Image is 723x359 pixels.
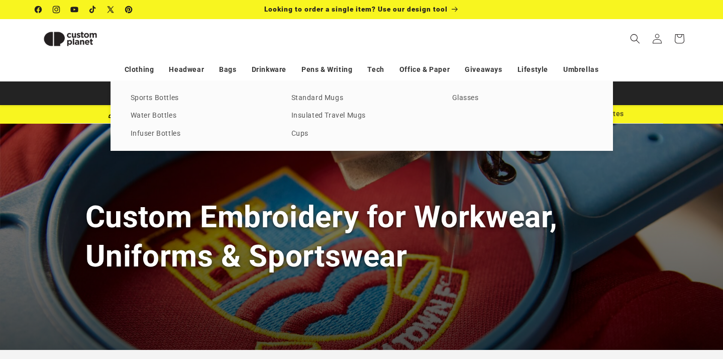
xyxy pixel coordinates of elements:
[131,92,271,105] a: Sports Bottles
[131,109,271,123] a: Water Bottles
[399,61,450,78] a: Office & Paper
[125,61,154,78] a: Clothing
[465,61,502,78] a: Giveaways
[131,127,271,141] a: Infuser Bottles
[291,127,432,141] a: Cups
[301,61,352,78] a: Pens & Writing
[624,28,646,50] summary: Search
[367,61,384,78] a: Tech
[291,92,432,105] a: Standard Mugs
[518,61,548,78] a: Lifestyle
[219,61,236,78] a: Bags
[169,61,204,78] a: Headwear
[291,109,432,123] a: Insulated Travel Mugs
[563,61,598,78] a: Umbrellas
[452,92,593,105] a: Glasses
[35,23,106,55] img: Custom Planet
[551,250,723,359] iframe: Chat Widget
[252,61,286,78] a: Drinkware
[264,5,448,13] span: Looking to order a single item? Use our design tool
[31,19,139,58] a: Custom Planet
[85,198,638,275] h1: Custom Embroidery for Workwear, Uniforms & Sportswear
